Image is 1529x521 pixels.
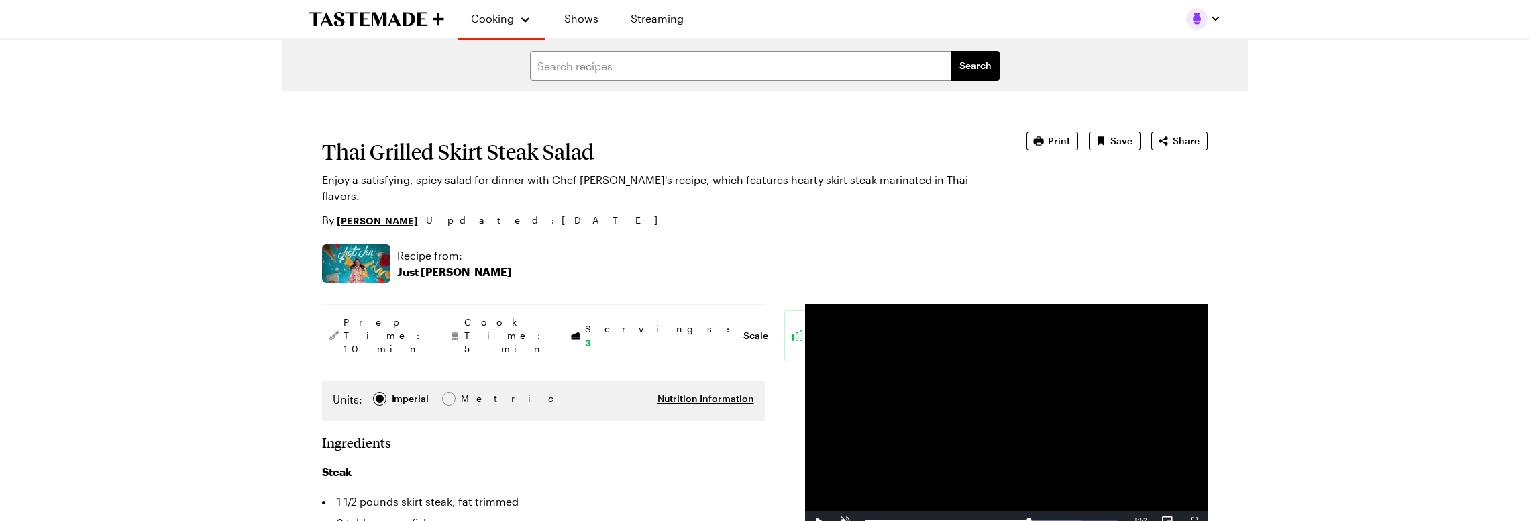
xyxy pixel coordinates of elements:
h1: Thai Grilled Skirt Steak Salad [322,140,989,164]
button: Cooking [471,5,532,32]
button: Save recipe [1089,132,1141,150]
span: Servings: [585,322,737,350]
span: 3 [585,336,591,348]
h3: Steak [322,464,765,480]
button: Share [1151,132,1208,150]
span: Updated : [DATE] [426,213,671,228]
span: Imperial [392,391,430,406]
div: Metric [461,391,489,406]
button: Print [1026,132,1078,150]
div: Imperial Metric [333,391,489,410]
button: Scale [743,329,768,342]
li: 1 1/2 pounds skirt steak, fat trimmed [322,491,765,512]
span: Search [959,59,992,73]
p: Enjoy a satisfying, spicy salad for dinner with Chef [PERSON_NAME]'s recipe, which features heart... [322,172,989,204]
button: Nutrition Information [657,392,754,406]
p: Recipe from: [397,248,512,264]
p: By [322,212,418,228]
a: To Tastemade Home Page [309,11,444,27]
span: Cook Time: 5 min [464,316,547,356]
span: Share [1173,134,1200,148]
img: Profile picture [1186,8,1208,30]
img: Show where recipe is used [322,244,390,283]
span: Save [1110,134,1132,148]
label: Units: [333,391,362,408]
span: Print [1048,134,1070,148]
div: Imperial [392,391,429,406]
a: Recipe from:Just [PERSON_NAME] [397,248,512,280]
span: Cooking [471,12,514,25]
span: Prep Time: 10 min [344,316,427,356]
span: Metric [461,391,490,406]
p: Just [PERSON_NAME] [397,264,512,280]
button: filters [951,51,1000,81]
input: Search recipes [530,51,951,81]
h2: Ingredients [322,434,391,451]
a: [PERSON_NAME] [337,213,418,228]
button: Profile picture [1186,8,1221,30]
